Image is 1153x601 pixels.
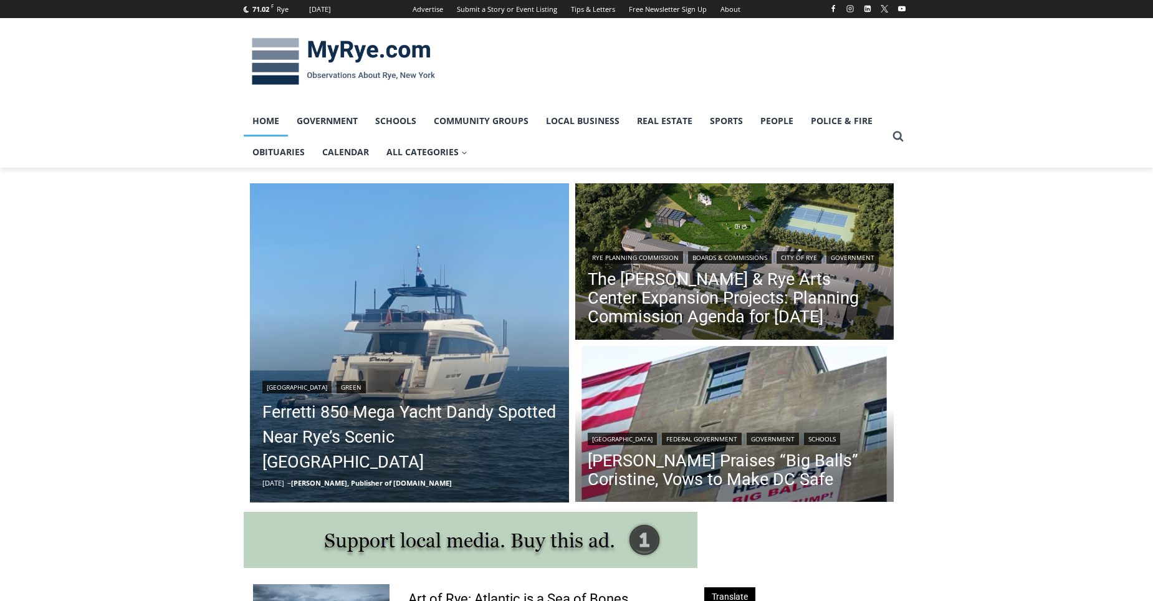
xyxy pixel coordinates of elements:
[588,270,882,326] a: The [PERSON_NAME] & Rye Arts Center Expansion Projects: Planning Commission Agenda for [DATE]
[244,512,697,568] img: support local media, buy this ad
[287,478,291,488] span: –
[425,105,537,137] a: Community Groups
[843,1,858,16] a: Instagram
[826,251,879,264] a: Government
[378,137,476,168] a: All Categories
[802,105,881,137] a: Police & Fire
[688,251,772,264] a: Boards & Commissions
[575,183,894,343] a: Read More The Osborn & Rye Arts Center Expansion Projects: Planning Commission Agenda for Tuesday...
[747,433,799,445] a: Government
[262,400,557,474] a: Ferretti 850 Mega Yacht Dandy Spotted Near Rye’s Scenic [GEOGRAPHIC_DATA]
[804,433,840,445] a: Schools
[313,137,378,168] a: Calendar
[244,137,313,168] a: Obituaries
[575,346,894,506] a: Read More Trump Praises “Big Balls” Coristine, Vows to Make DC Safe
[588,251,683,264] a: Rye Planning Commission
[701,105,752,137] a: Sports
[288,105,366,137] a: Government
[262,378,557,393] div: |
[860,1,875,16] a: Linkedin
[244,105,288,137] a: Home
[752,105,802,137] a: People
[262,478,284,488] time: [DATE]
[588,451,882,489] a: [PERSON_NAME] Praises “Big Balls” Coristine, Vows to Make DC Safe
[575,346,894,506] img: (PHOTO: President Donald Trump's Truth Social post about about Edward "Big Balls" Coristine gener...
[244,105,887,168] nav: Primary Navigation
[262,381,332,393] a: [GEOGRAPHIC_DATA]
[877,1,892,16] a: X
[628,105,701,137] a: Real Estate
[250,183,569,502] a: Read More Ferretti 850 Mega Yacht Dandy Spotted Near Rye’s Scenic Parsonage Point
[887,125,909,148] button: View Search Form
[588,433,657,445] a: [GEOGRAPHIC_DATA]
[366,105,425,137] a: Schools
[386,145,467,159] span: All Categories
[291,478,452,488] a: [PERSON_NAME], Publisher of [DOMAIN_NAME]
[894,1,909,16] a: YouTube
[277,4,289,15] div: Rye
[271,2,274,9] span: F
[777,251,821,264] a: City of Rye
[588,430,882,445] div: | | |
[575,183,894,343] img: (PHOTO: The Rye Arts Center has developed a conceptual plan and renderings for the development of...
[537,105,628,137] a: Local Business
[826,1,841,16] a: Facebook
[337,381,366,393] a: Green
[250,183,569,502] img: (PHOTO: The 85' foot luxury yacht Dandy was parked just off Rye on Friday, August 8, 2025.)
[244,29,443,94] img: MyRye.com
[662,433,742,445] a: Federal Government
[309,4,331,15] div: [DATE]
[252,4,269,14] span: 71.02
[588,249,882,264] div: | | |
